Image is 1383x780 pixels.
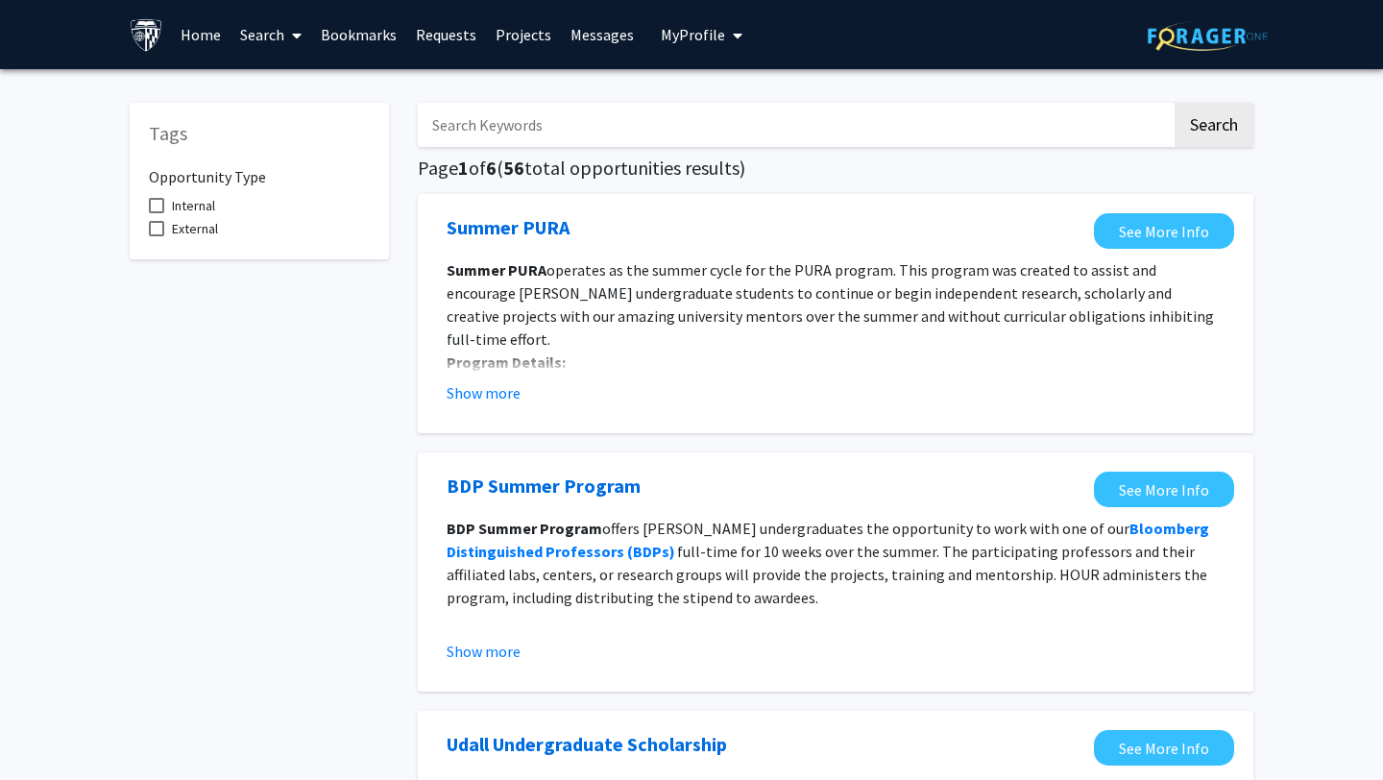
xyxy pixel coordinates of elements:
button: Show more [447,640,521,663]
a: Bookmarks [311,1,406,68]
span: operates as the summer cycle for the PURA program. This program was created to assist and encoura... [447,260,1214,349]
span: 56 [503,156,524,180]
span: My Profile [661,25,725,44]
button: Search [1175,103,1253,147]
input: Search Keywords [418,103,1172,147]
strong: Program Details: [447,353,566,372]
a: Requests [406,1,486,68]
span: Internal [172,194,215,217]
a: Home [171,1,230,68]
p: offers [PERSON_NAME] undergraduates the opportunity to work with one of our full-time for 10 week... [447,517,1225,609]
a: Projects [486,1,561,68]
a: Opens in a new tab [447,213,570,242]
img: ForagerOne Logo [1148,21,1268,51]
span: 6 [486,156,497,180]
h5: Tags [149,122,370,145]
iframe: Chat [14,694,82,766]
span: External [172,217,218,240]
span: 1 [458,156,469,180]
a: Opens in a new tab [447,472,641,500]
a: Search [230,1,311,68]
a: Opens in a new tab [1094,730,1234,766]
button: Show more [447,381,521,404]
h6: Opportunity Type [149,153,370,186]
a: Opens in a new tab [447,730,727,759]
a: Opens in a new tab [1094,472,1234,507]
strong: BDP Summer Program [447,519,602,538]
a: Opens in a new tab [1094,213,1234,249]
a: Messages [561,1,643,68]
h5: Page of ( total opportunities results) [418,157,1253,180]
strong: Summer PURA [447,260,546,280]
img: Johns Hopkins University Logo [130,18,163,52]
